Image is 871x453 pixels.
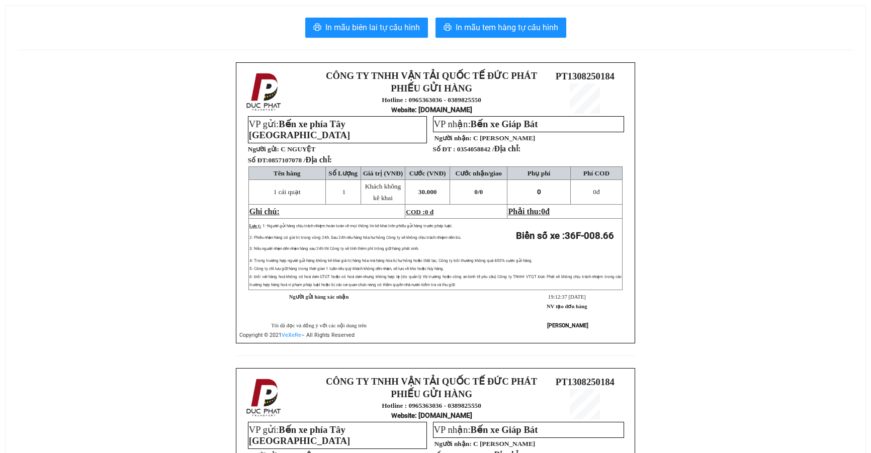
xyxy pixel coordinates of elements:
strong: Hotline : 0965363036 - 0389825550 [382,96,481,104]
span: 4: Trong trường hợp người gửi hàng không kê khai giá trị hàng hóa mà hàng hóa bị hư hỏng hoặc thấ... [249,258,533,263]
strong: PHIẾU GỬI HÀNG [391,83,472,94]
span: In mẫu biên lai tự cấu hình [325,21,420,34]
span: 19:12:37 [DATE] [548,294,586,300]
strong: Số ĐT : [433,145,456,153]
span: 0 [541,207,545,216]
span: Website [391,412,415,419]
span: VP nhận: [434,119,538,129]
span: Tên hàng [274,169,301,177]
span: Địa chỉ: [305,155,332,164]
span: VP gửi: [249,119,350,140]
span: Copyright © 2021 – All Rights Reserved [239,332,355,338]
span: 0 [593,188,596,196]
span: Phụ phí [528,169,550,177]
button: printerIn mẫu biên lai tự cấu hình [305,18,428,38]
span: Phải thu: [508,207,549,216]
a: VeXeRe [282,332,301,338]
strong: Người nhận: [434,440,472,447]
strong: : [DOMAIN_NAME] [391,411,472,419]
img: logo [243,71,286,113]
strong: : [DOMAIN_NAME] [391,106,472,114]
span: Phí COD [583,169,609,177]
strong: Số ĐT: [248,156,332,164]
span: Bến xe phía Tây [GEOGRAPHIC_DATA] [249,119,350,140]
span: In mẫu tem hàng tự cấu hình [456,21,558,34]
span: Cước (VNĐ) [409,169,446,177]
span: printer [444,23,452,33]
button: printerIn mẫu tem hàng tự cấu hình [436,18,566,38]
span: Bến xe Giáp Bát [471,424,538,435]
span: 36F-008.66 [565,230,614,241]
span: 1 [342,188,345,196]
strong: Người gửi: [248,145,279,153]
span: đ [545,207,550,216]
span: 0/ [474,188,483,196]
span: VP gửi: [249,424,350,446]
strong: Người gửi hàng xác nhận [289,294,349,300]
span: C [PERSON_NAME] [473,134,535,142]
strong: Người nhận: [434,134,472,142]
span: 3: Nếu người nhận đến nhận hàng sau 24h thì Công ty sẽ tính thêm phí trông giữ hàng phát sinh. [249,246,419,251]
span: 30.000 [418,188,437,196]
span: 1 cái quạt [274,188,301,196]
span: 1: Người gửi hàng chịu trách nhiệm hoàn toàn về mọi thông tin kê khai trên phiếu gửi hàng trước p... [263,224,453,228]
span: 0 đ [425,208,433,216]
span: 5: Công ty chỉ lưu giữ hàng trong thời gian 1 tuần nếu quý khách không đến nhận, sẽ lưu về kho ho... [249,266,444,271]
span: Khách không kê khai [365,183,401,202]
span: Tôi đã đọc và đồng ý với các nội dung trên [271,323,367,328]
span: PT1308250184 [556,377,615,387]
span: 6: Đối với hàng hoá không có hoá đơn GTGT hoặc có hoá đơn nhưng không hợp lệ (do quản lý thị trườ... [249,275,622,287]
span: Ghi chú: [249,207,280,216]
strong: CÔNG TY TNHH VẬN TẢI QUỐC TẾ ĐỨC PHÁT [326,376,537,387]
strong: CÔNG TY TNHH VẬN TẢI QUỐC TẾ ĐỨC PHÁT [326,70,537,81]
span: printer [313,23,321,33]
span: 0 [480,188,483,196]
strong: NV tạo đơn hàng [547,304,587,309]
span: Website [391,106,415,114]
span: đ [593,188,599,196]
span: 2: Phiếu nhận hàng có giá trị trong vòng 24h. Sau 24h nếu hàng hóa hư hỏng Công ty sẽ không chịu ... [249,235,461,240]
span: COD : [406,208,433,216]
img: logo [243,377,286,419]
span: Giá trị (VNĐ) [363,169,403,177]
span: Cước nhận/giao [455,169,502,177]
span: C NGUYỆT [281,145,315,153]
strong: [PERSON_NAME] [547,322,588,329]
strong: Hotline : 0965363036 - 0389825550 [382,402,481,409]
span: Lưu ý: [249,224,261,228]
span: Bến xe Giáp Bát [471,119,538,129]
span: Địa chỉ: [494,144,520,153]
span: Số Lượng [328,169,358,177]
strong: PHIẾU GỬI HÀNG [391,389,472,399]
span: 0 [537,188,541,196]
span: C [PERSON_NAME] [473,440,535,447]
span: 0857107078 / [268,156,332,164]
span: VP nhận: [434,424,538,435]
span: PT1308250184 [556,71,615,81]
span: 0354058842 / [457,145,521,153]
strong: Biển số xe : [516,230,614,241]
span: Bến xe phía Tây [GEOGRAPHIC_DATA] [249,424,350,446]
